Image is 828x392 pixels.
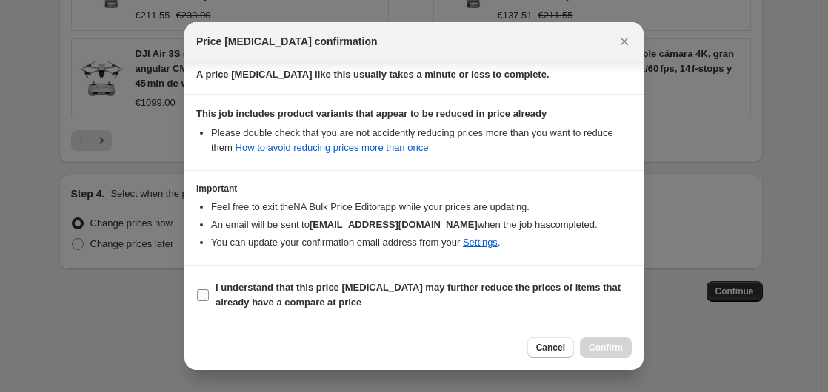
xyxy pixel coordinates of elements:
li: Please double check that you are not accidently reducing prices more than you want to reduce them [211,126,632,155]
li: Feel free to exit the NA Bulk Price Editor app while your prices are updating. [211,200,632,214]
b: This job includes product variants that appear to be reduced in price already [196,108,547,119]
h3: Important [196,183,632,195]
span: Cancel [536,342,565,354]
button: Close [614,31,635,52]
b: [EMAIL_ADDRESS][DOMAIN_NAME] [310,219,478,230]
b: A price [MEDICAL_DATA] like this usually takes a minute or less to complete. [196,69,550,80]
li: An email will be sent to when the job has completed . [211,217,632,232]
a: How to avoid reducing prices more than once [236,142,429,153]
b: I understand that this price [MEDICAL_DATA] may further reduce the prices of items that already h... [216,282,621,308]
li: You can update your confirmation email address from your . [211,235,632,250]
a: Settings [463,237,498,248]
span: Price [MEDICAL_DATA] confirmation [196,34,378,49]
button: Cancel [527,337,574,358]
